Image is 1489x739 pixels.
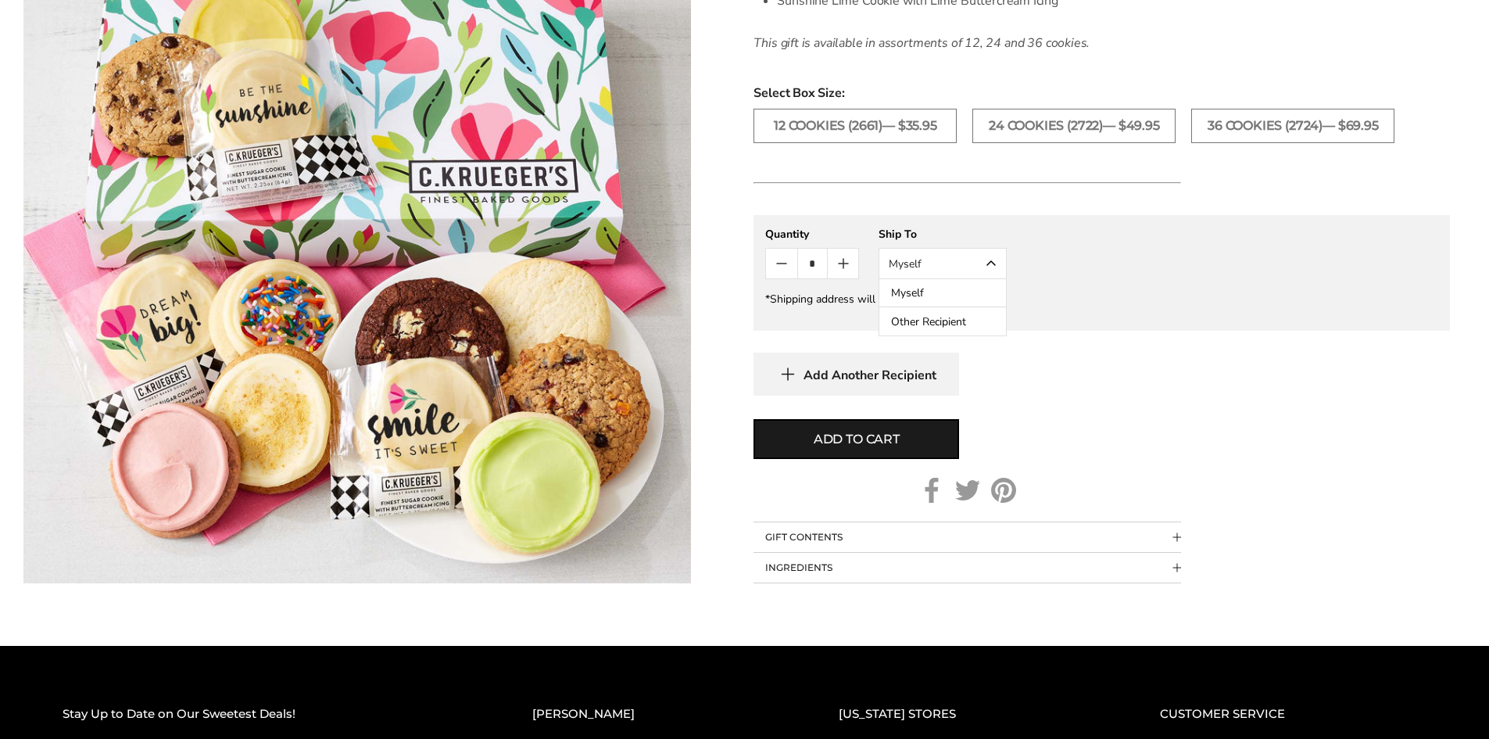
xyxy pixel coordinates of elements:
[919,478,944,503] a: Facebook
[753,84,1450,102] span: Select Box Size:
[804,368,936,383] span: Add Another Recipient
[766,249,796,278] button: Count minus
[753,215,1450,331] gfm-form: New recipient
[879,307,1006,335] button: Other Recipient
[955,478,980,503] a: Twitter
[1191,109,1394,143] label: 36 COOKIES (2724)— $69.95
[753,522,1181,552] button: Collapsible block button
[753,109,957,143] label: 12 COOKIES (2661)— $35.95
[765,292,1438,307] div: *Shipping address will be collected at checkout
[797,249,828,278] input: Quantity
[879,248,1007,279] button: Myself
[991,478,1016,503] a: Pinterest
[839,705,1097,724] h2: [US_STATE] STORES
[879,279,1006,307] button: Myself
[532,705,776,724] h2: [PERSON_NAME]
[972,109,1176,143] label: 24 COOKIES (2722)— $49.95
[753,353,959,396] button: Add Another Recipient
[753,34,1090,52] em: This gift is available in assortments of 12, 24 and 36 cookies.
[63,705,470,724] h2: Stay Up to Date on Our Sweetest Deals!
[765,227,859,242] div: Quantity
[828,249,858,278] button: Count plus
[879,227,1007,242] div: Ship To
[1160,705,1426,724] h2: CUSTOMER SERVICE
[753,553,1181,583] button: Collapsible block button
[814,430,900,449] span: Add to cart
[753,419,959,459] button: Add to cart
